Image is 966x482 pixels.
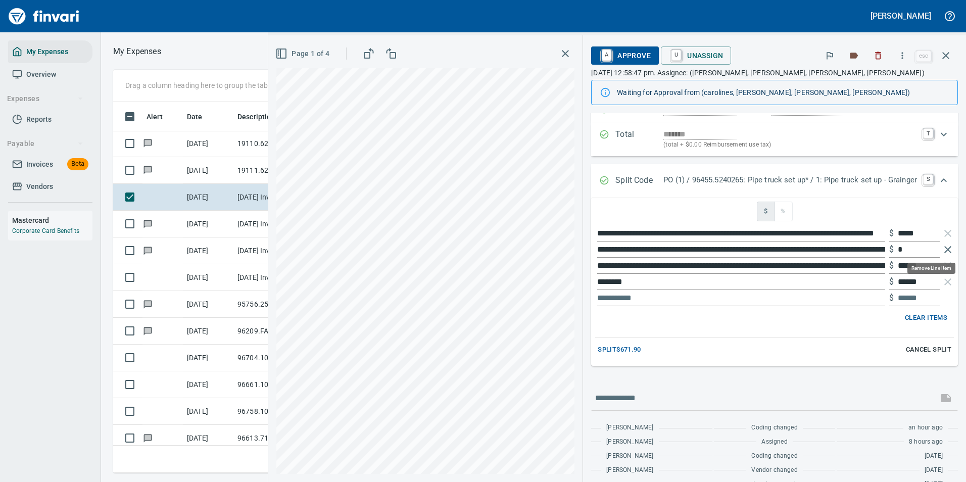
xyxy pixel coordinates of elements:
td: [DATE] [183,157,233,184]
span: My Expenses [26,45,68,58]
div: Expand [591,122,958,156]
a: Reports [8,108,92,131]
a: Overview [8,63,92,86]
div: Waiting for Approval from (carolines, [PERSON_NAME], [PERSON_NAME], [PERSON_NAME]) [617,83,949,102]
span: Has messages [142,140,153,147]
td: 96209.FAB [233,318,324,345]
p: Total [615,128,663,150]
span: Expenses [7,92,83,105]
td: 19110.624011 [233,130,324,157]
span: Has messages [142,301,153,307]
td: [DATE] Invoice 1143319 from Jubitz Corp - Jfs (1-10543) [233,211,324,237]
td: [DATE] [183,264,233,291]
button: Page 1 of 4 [273,44,333,63]
span: [DATE] [925,465,943,475]
h6: Mastercard [12,215,92,226]
td: 96758.102011 [233,398,324,425]
p: $ [889,260,894,272]
span: Invoices [26,158,53,171]
span: Page 1 of 4 [277,47,329,60]
span: Reports [26,113,52,126]
td: [DATE] [183,211,233,237]
span: Has messages [142,247,153,254]
div: Expand [591,164,958,198]
nav: breadcrumb [113,45,161,58]
a: Vendors [8,175,92,198]
span: Description [237,111,275,123]
span: Overview [26,68,56,81]
span: Coding changed [751,451,797,461]
button: Cancel Split [903,342,954,358]
td: 96661.102011 [233,371,324,398]
button: % [775,202,793,221]
span: Approve [599,47,651,64]
button: Remove Line Item [942,260,954,272]
td: [DATE] Invoice 1144596 from Jubitz Corp - Jfs (1-10543) [233,264,324,291]
button: More [891,44,913,67]
span: Split $671.90 [598,344,641,356]
td: 95756.256604 [233,291,324,318]
td: [DATE] Invoice 1143583 from Jubitz Corp - Jfs (1-10543) [233,237,324,264]
span: Payable [7,137,83,150]
span: Clear Items [905,312,947,324]
a: InvoicesBeta [8,153,92,176]
p: $ [889,244,894,256]
span: Beta [67,158,88,170]
button: AApprove [591,46,659,65]
button: $ [757,202,775,221]
span: Cancel Split [906,344,951,356]
td: [DATE] [183,237,233,264]
p: My Expenses [113,45,161,58]
button: Discard [867,44,889,67]
span: Vendor changed [751,465,797,475]
p: $ [889,292,894,304]
p: (total + $0.00 Reimbursement use tax) [663,140,917,150]
p: Split Code [615,174,663,187]
button: Payable [3,134,87,153]
td: [DATE] Invoice 0925JB from [PERSON_NAME] (1-388942) [233,184,324,211]
a: T [923,128,933,138]
span: Has messages [142,327,153,334]
a: Finvari [6,4,82,28]
button: Split$671.90 [595,342,643,358]
span: Coding changed [751,423,797,433]
span: Vendors [26,180,53,193]
a: Corporate Card Benefits [12,227,79,234]
td: [DATE] [183,318,233,345]
span: Has messages [142,167,153,173]
td: [DATE] [183,345,233,371]
p: $ [889,227,894,239]
span: 8 hours ago [909,437,943,447]
span: Has messages [142,435,153,441]
span: Close invoice [913,43,958,68]
button: Expenses [3,89,87,108]
span: Date [187,111,216,123]
p: $ [889,276,894,288]
span: [DATE] [925,451,943,461]
td: [DATE] [183,425,233,452]
a: esc [916,51,931,62]
button: Labels [843,44,865,67]
td: [DATE] [183,130,233,157]
a: My Expenses [8,40,92,63]
p: [DATE] 12:58:47 pm. Assignee: ([PERSON_NAME], [PERSON_NAME], [PERSON_NAME], [PERSON_NAME]) [591,68,958,78]
span: Unassign [669,47,723,64]
span: Assigned [761,437,787,447]
td: 96613.7110003 [233,425,324,452]
span: [PERSON_NAME] [606,451,653,461]
button: Flag [818,44,841,67]
span: [PERSON_NAME] [606,437,653,447]
a: U [671,50,681,61]
span: [PERSON_NAME] [606,465,653,475]
a: S [923,174,933,184]
button: [PERSON_NAME] [868,8,934,24]
button: UUnassign [661,46,731,65]
span: Description [237,111,288,123]
td: [DATE] [183,291,233,318]
span: % [779,206,789,217]
td: [DATE] [183,398,233,425]
p: PO (1) / 96455.5240265: Pipe truck set up* / 1: Pipe truck set up - Grainger [663,174,917,186]
span: Date [187,111,203,123]
td: [DATE] [183,184,233,211]
h5: [PERSON_NAME] [871,11,931,21]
